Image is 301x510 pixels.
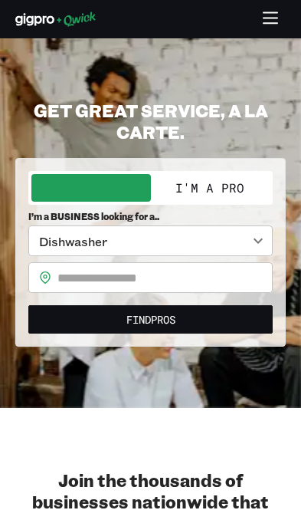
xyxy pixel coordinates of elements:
[28,211,273,222] span: I’m a BUSINESS looking for a..
[15,100,286,143] h2: GET GREAT SERVICE, A LA CARTE.
[28,225,273,256] div: Dishwasher
[151,174,270,202] button: I'm a Pro
[31,174,151,202] button: I'm a Business
[28,305,273,334] button: FindPros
